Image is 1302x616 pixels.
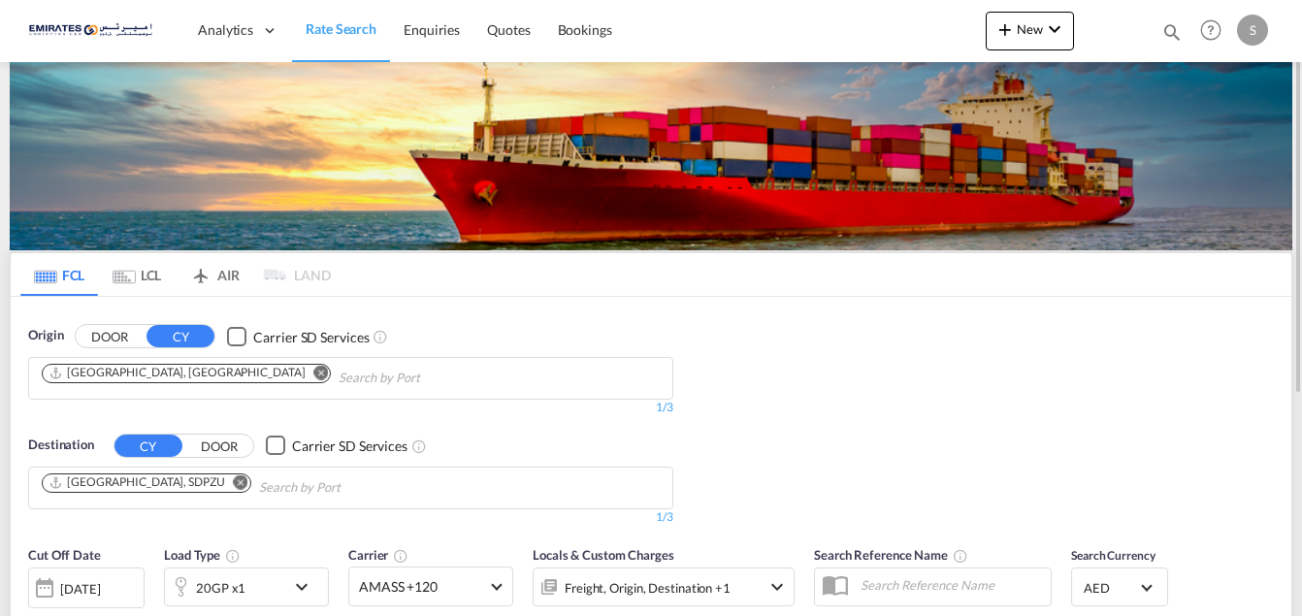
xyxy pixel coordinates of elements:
[411,438,427,454] md-icon: Unchecked: Search for CY (Container Yard) services for all selected carriers.Checked : Search for...
[49,474,225,491] div: Port Sudan, SDPZU
[1161,21,1183,43] md-icon: icon-magnify
[198,20,253,40] span: Analytics
[49,365,305,381] div: Jebel Ali, AEJEA
[851,570,1051,600] input: Search Reference Name
[189,264,212,278] md-icon: icon-airplane
[196,574,245,601] div: 20GP x1
[20,253,98,296] md-tab-item: FCL
[146,325,214,347] button: CY
[225,548,241,564] md-icon: icon-information-outline
[290,575,323,599] md-icon: icon-chevron-down
[558,21,612,38] span: Bookings
[28,547,101,563] span: Cut Off Date
[1194,14,1227,47] span: Help
[1237,15,1268,46] div: S
[20,253,331,296] md-pagination-wrapper: Use the left and right arrow keys to navigate between tabs
[227,326,369,346] md-checkbox: Checkbox No Ink
[28,326,63,345] span: Origin
[259,472,443,503] input: Chips input.
[39,358,531,394] md-chips-wrap: Chips container. Use arrow keys to select chips.
[98,253,176,296] md-tab-item: LCL
[814,547,968,563] span: Search Reference Name
[185,435,253,457] button: DOOR
[1084,579,1138,597] span: AED
[301,365,330,384] button: Remove
[292,437,407,456] div: Carrier SD Services
[1161,21,1183,50] div: icon-magnify
[953,548,968,564] md-icon: Your search will be saved by the below given name
[49,365,309,381] div: Press delete to remove this chip.
[76,325,144,347] button: DOOR
[993,21,1066,37] span: New
[373,329,388,344] md-icon: Unchecked: Search for CY (Container Yard) services for all selected carriers.Checked : Search for...
[1043,17,1066,41] md-icon: icon-chevron-down
[60,580,100,598] div: [DATE]
[176,253,253,296] md-tab-item: AIR
[164,567,329,606] div: 20GP x1icon-chevron-down
[28,436,94,455] span: Destination
[986,12,1074,50] button: icon-plus 400-fgNewicon-chevron-down
[28,400,673,416] div: 1/3
[1082,573,1157,601] md-select: Select Currency: د.إ AEDUnited Arab Emirates Dirham
[49,474,229,491] div: Press delete to remove this chip.
[487,21,530,38] span: Quotes
[221,474,250,494] button: Remove
[404,21,460,38] span: Enquiries
[393,548,408,564] md-icon: The selected Trucker/Carrierwill be displayed in the rate results If the rates are from another f...
[533,567,795,606] div: Freight Origin Destination Factory Stuffingicon-chevron-down
[253,328,369,347] div: Carrier SD Services
[39,468,451,503] md-chips-wrap: Chips container. Use arrow keys to select chips.
[164,547,241,563] span: Load Type
[533,547,674,563] span: Locals & Custom Charges
[348,547,408,563] span: Carrier
[565,574,731,601] div: Freight Origin Destination Factory Stuffing
[339,363,523,394] input: Chips input.
[10,62,1292,250] img: LCL+%26+FCL+BACKGROUND.png
[765,575,789,599] md-icon: icon-chevron-down
[28,567,145,608] div: [DATE]
[359,577,485,597] span: AMASS +120
[306,20,376,37] span: Rate Search
[1194,14,1237,49] div: Help
[28,509,673,526] div: 1/3
[114,435,182,457] button: CY
[266,436,407,456] md-checkbox: Checkbox No Ink
[1071,548,1156,563] span: Search Currency
[993,17,1017,41] md-icon: icon-plus 400-fg
[29,9,160,52] img: c67187802a5a11ec94275b5db69a26e6.png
